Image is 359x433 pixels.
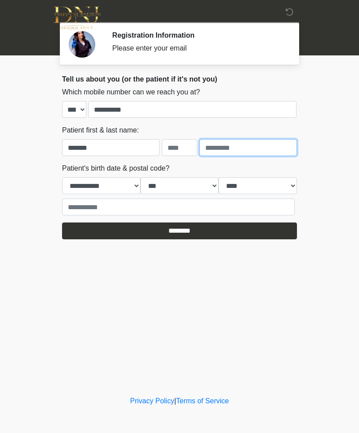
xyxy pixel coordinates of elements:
label: Patient's birth date & postal code? [62,163,169,174]
div: Please enter your email [112,43,284,54]
a: | [174,397,176,405]
h2: Tell us about you (or the patient if it's not you) [62,75,297,83]
a: Privacy Policy [130,397,175,405]
img: DNJ Med Boutique Logo [53,7,101,29]
a: Terms of Service [176,397,229,405]
img: Agent Avatar [69,31,95,58]
label: Which mobile number can we reach you at? [62,87,200,98]
label: Patient first & last name: [62,125,139,136]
